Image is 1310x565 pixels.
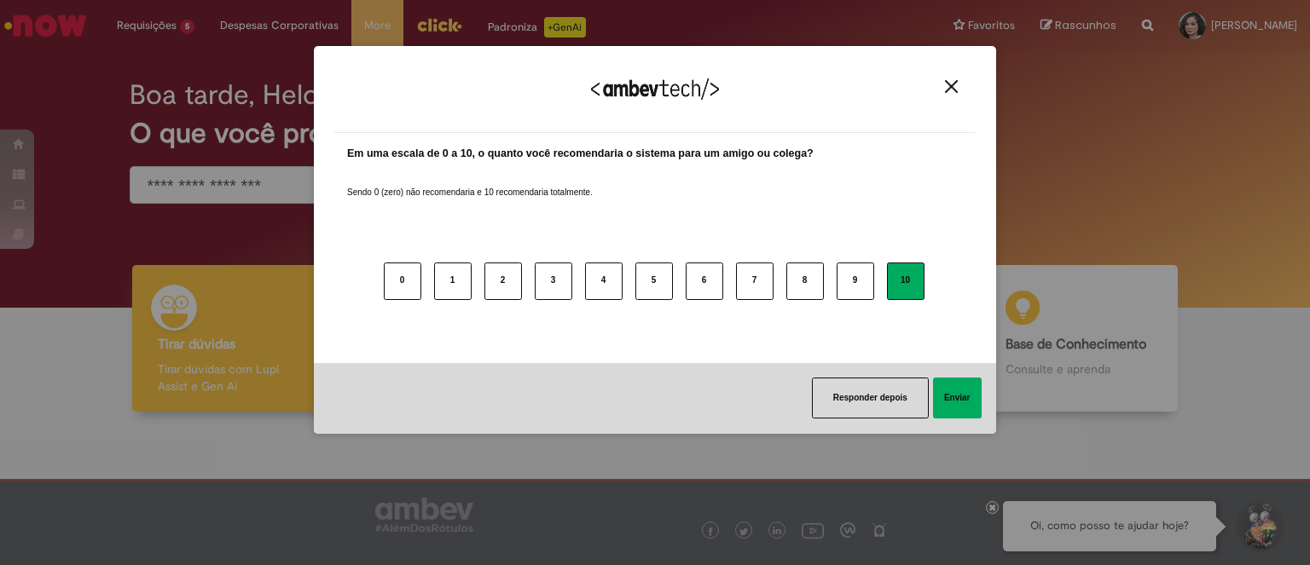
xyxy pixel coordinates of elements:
[384,262,421,300] button: 0
[347,146,814,162] label: Em uma escala de 0 a 10, o quanto você recomendaria o sistema para um amigo ou colega?
[686,262,723,300] button: 6
[887,262,925,300] button: 10
[535,262,572,300] button: 3
[635,262,673,300] button: 5
[837,262,874,300] button: 9
[585,262,623,300] button: 4
[484,262,522,300] button: 2
[736,262,774,300] button: 7
[347,166,593,199] label: Sendo 0 (zero) não recomendaria e 10 recomendaria totalmente.
[591,78,719,100] img: Logo Ambevtech
[940,79,963,94] button: Close
[434,262,472,300] button: 1
[945,80,958,93] img: Close
[933,378,982,418] button: Enviar
[812,378,929,418] button: Responder depois
[786,262,824,300] button: 8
